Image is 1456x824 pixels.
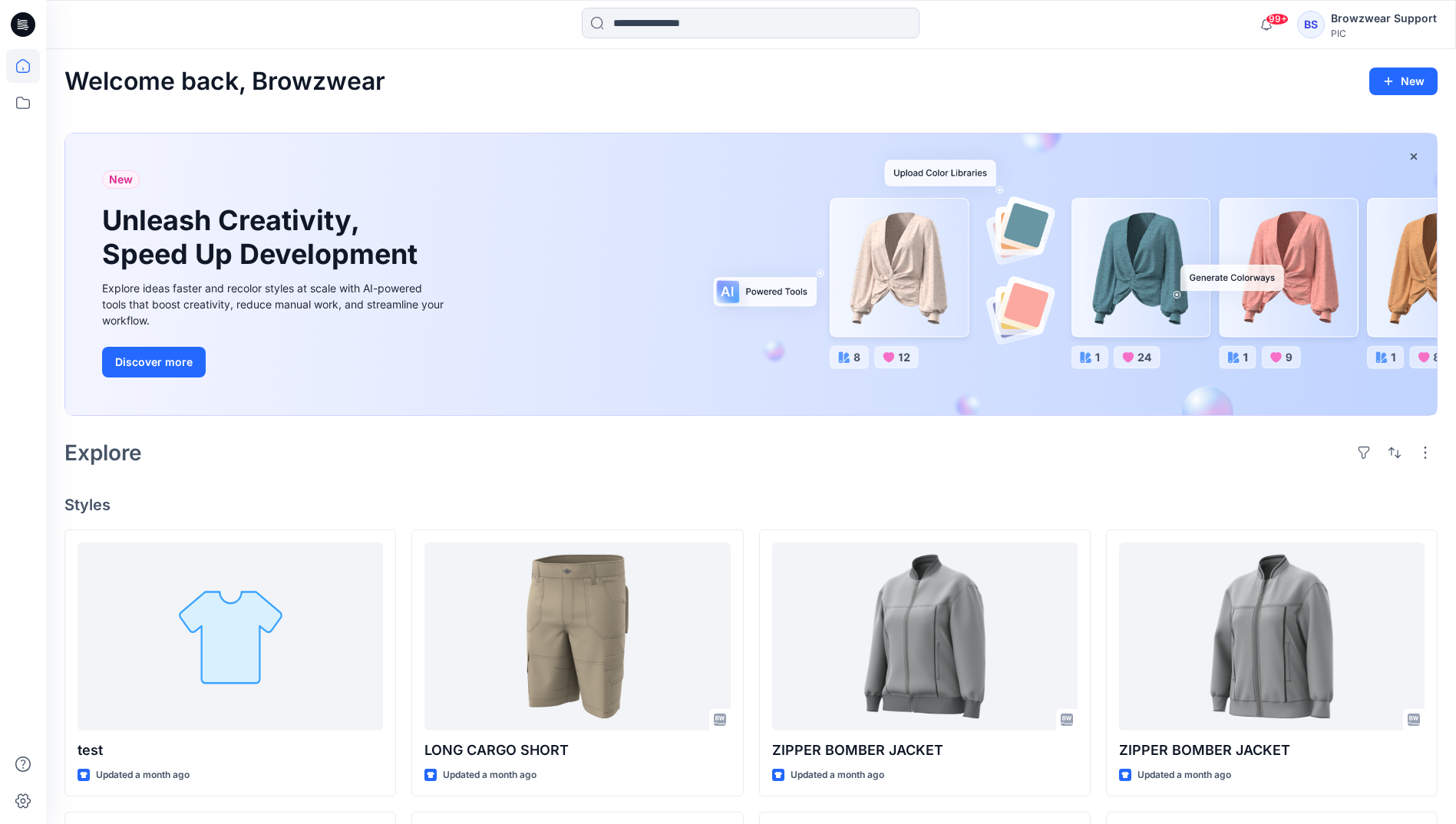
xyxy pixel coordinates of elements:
div: BS [1297,11,1325,38]
button: Discover more [102,347,206,377]
a: ZIPPER BOMBER JACKET [1119,542,1425,730]
h2: Explore [64,440,142,465]
h4: Styles [64,496,1438,514]
a: LONG CARGO SHORT [424,542,730,730]
p: Updated a month ago [1137,767,1231,783]
div: Browzwear Support [1331,9,1437,28]
p: LONG CARGO SHORT [424,740,730,761]
p: Updated a month ago [96,767,190,783]
h1: Unleash Creativity, Speed Up Development [102,204,424,270]
a: Discover more [102,347,447,377]
a: test [78,542,383,730]
p: ZIPPER BOMBER JACKET [1119,740,1425,761]
span: 99+ [1266,13,1289,25]
h2: Welcome back, Browzwear [64,68,385,96]
button: New [1369,68,1438,95]
div: Explore ideas faster and recolor styles at scale with AI-powered tools that boost creativity, red... [102,280,447,328]
p: ZIPPER BOMBER JACKET [772,740,1078,761]
p: Updated a month ago [443,767,537,783]
span: New [109,170,133,189]
a: ZIPPER BOMBER JACKET [772,542,1078,730]
p: test [78,740,383,761]
div: PIC [1331,28,1437,39]
p: Updated a month ago [791,767,884,783]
